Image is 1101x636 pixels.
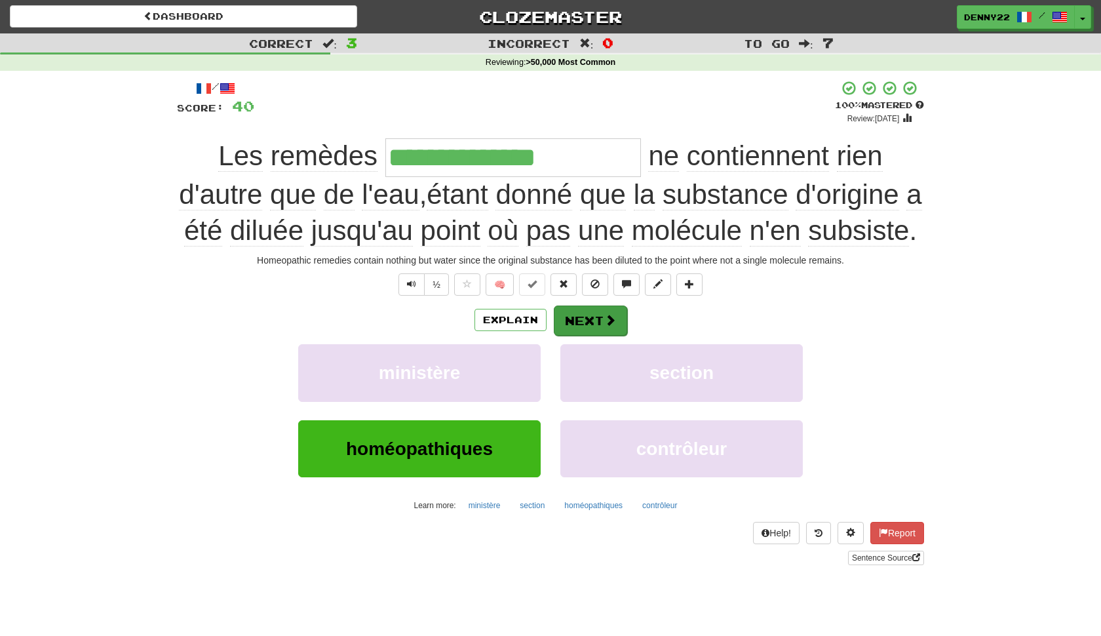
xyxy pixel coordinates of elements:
button: Add to collection (alt+a) [676,273,703,296]
button: Help! [753,522,800,544]
button: Discuss sentence (alt+u) [613,273,640,296]
a: Clozemaster [377,5,724,28]
div: Mastered [835,100,924,111]
span: la [634,179,655,210]
button: Set this sentence to 100% Mastered (alt+m) [519,273,545,296]
span: a [906,179,921,210]
button: section [560,344,803,401]
span: Correct [249,37,313,50]
span: subsiste [808,215,909,247]
span: jusqu'au [311,215,413,247]
button: Next [554,306,627,336]
button: ministère [298,344,541,401]
span: de [324,179,355,210]
span: section [649,363,714,383]
span: substance [663,179,788,210]
span: Incorrect [488,37,570,50]
span: ne [648,140,679,172]
span: 7 [822,35,834,50]
span: 3 [346,35,357,50]
span: été [184,215,222,247]
button: Play sentence audio (ctl+space) [398,273,425,296]
span: , . [179,140,921,246]
button: Reset to 0% Mastered (alt+r) [550,273,577,296]
button: homéopathiques [298,420,541,477]
span: que [270,179,316,210]
span: une [578,215,624,247]
button: contrôleur [560,420,803,477]
span: pas [526,215,571,247]
button: Round history (alt+y) [806,522,831,544]
span: / [1039,10,1045,20]
button: homéopathiques [557,496,630,515]
span: : [322,38,337,49]
span: homéopathiques [346,439,493,459]
div: Text-to-speech controls [396,273,449,296]
span: d'autre [179,179,262,210]
a: Dashboard [10,5,357,28]
span: étant [427,179,488,210]
button: Edit sentence (alt+d) [645,273,671,296]
button: Report [870,522,924,544]
span: Denny22 [964,11,1010,23]
span: rien [837,140,883,172]
button: Ignore sentence (alt+i) [582,273,608,296]
span: donné [495,179,572,210]
button: ½ [424,273,449,296]
span: où [488,215,518,247]
span: point [421,215,480,247]
div: / [177,80,254,96]
strong: >50,000 Most Common [526,58,615,67]
span: d'origine [796,179,898,210]
span: : [579,38,594,49]
button: Explain [474,309,547,331]
a: Denny22 / [957,5,1075,29]
a: Sentence Source [848,551,924,565]
span: l'eau [362,179,419,210]
span: 100 % [835,100,861,110]
span: ministère [379,363,461,383]
button: Favorite sentence (alt+f) [454,273,480,296]
span: 40 [232,98,254,114]
span: : [799,38,813,49]
div: Homeopathic remedies contain nothing but water since the original substance has been diluted to t... [177,254,924,267]
span: 0 [602,35,613,50]
span: n'en [750,215,801,247]
span: diluée [230,215,303,247]
button: section [512,496,552,515]
span: Les [218,140,263,172]
button: 🧠 [486,273,514,296]
span: Score: [177,102,224,113]
span: To go [744,37,790,50]
button: ministère [461,496,508,515]
span: contrôleur [636,439,727,459]
span: remèdes [271,140,377,172]
span: molécule [632,215,742,247]
span: contiennent [687,140,829,172]
small: Learn more: [414,501,456,510]
span: que [580,179,626,210]
small: Review: [DATE] [847,114,900,123]
button: contrôleur [635,496,684,515]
